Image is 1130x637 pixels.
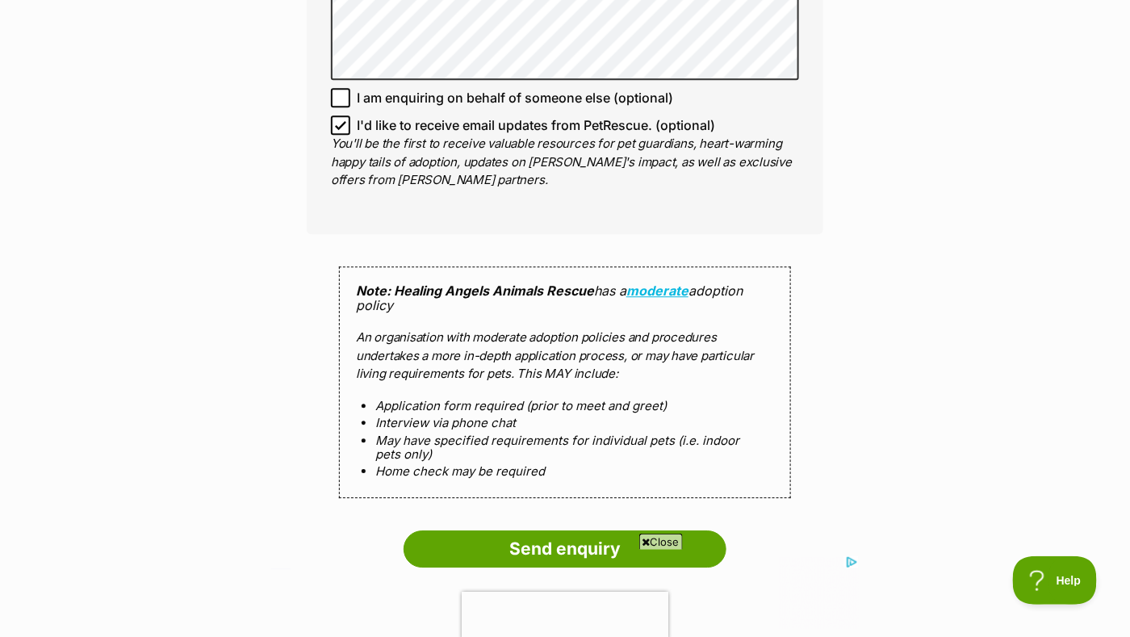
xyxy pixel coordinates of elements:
[356,283,594,299] strong: Note: Healing Angels Animals Rescue
[339,266,791,499] div: has a adoption policy
[375,399,755,413] li: Application form required (prior to meet and greet)
[639,534,683,550] span: Close
[626,283,688,299] a: moderate
[357,88,673,107] span: I am enquiring on behalf of someone else (optional)
[375,434,755,462] li: May have specified requirements for individual pets (i.e. indoor pets only)
[375,464,755,478] li: Home check may be required
[404,530,726,568] input: Send enquiry
[331,135,799,190] p: You'll be the first to receive valuable resources for pet guardians, heart-warming happy tails of...
[1013,556,1098,605] iframe: Help Scout Beacon - Open
[357,115,715,135] span: I'd like to receive email updates from PetRescue. (optional)
[356,329,774,383] p: An organisation with moderate adoption policies and procedures undertakes a more in-depth applica...
[271,556,859,629] iframe: Advertisement
[375,416,755,430] li: Interview via phone chat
